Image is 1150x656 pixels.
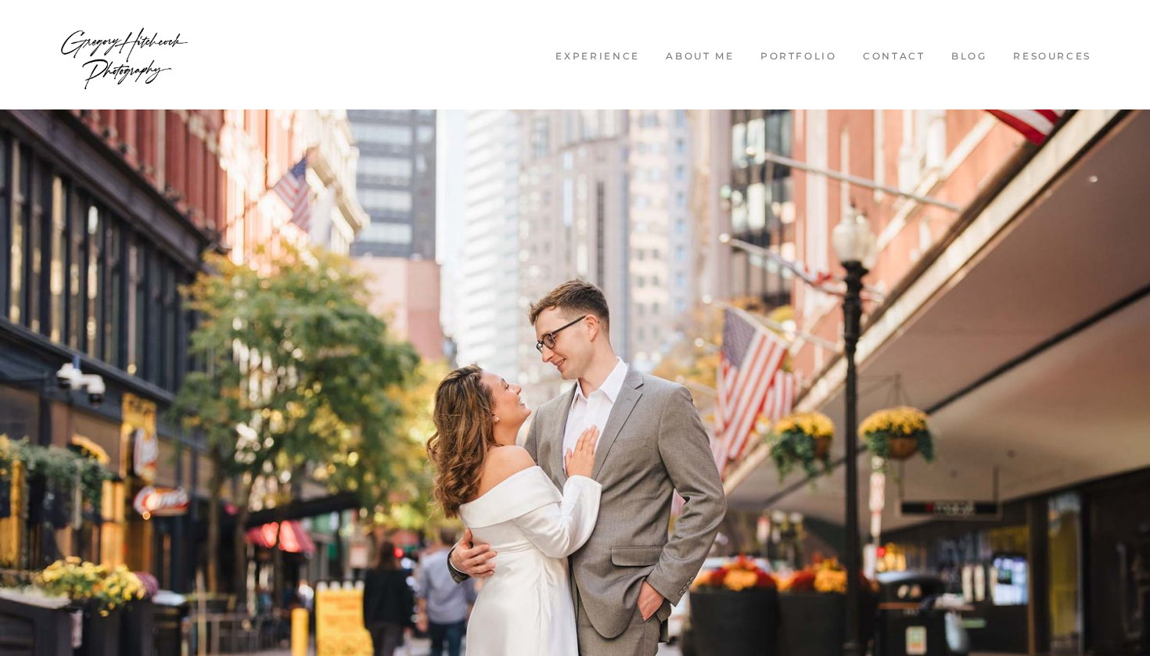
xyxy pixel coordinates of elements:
[751,50,846,63] a: Portfolio
[1004,50,1100,63] a: Resources
[854,50,934,63] a: Contact
[657,50,744,63] a: About me
[942,50,996,63] a: Blog
[59,8,190,102] img: Wedding Photographer Boston - Gregory Hitchcock Photography
[547,50,649,63] a: Experience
